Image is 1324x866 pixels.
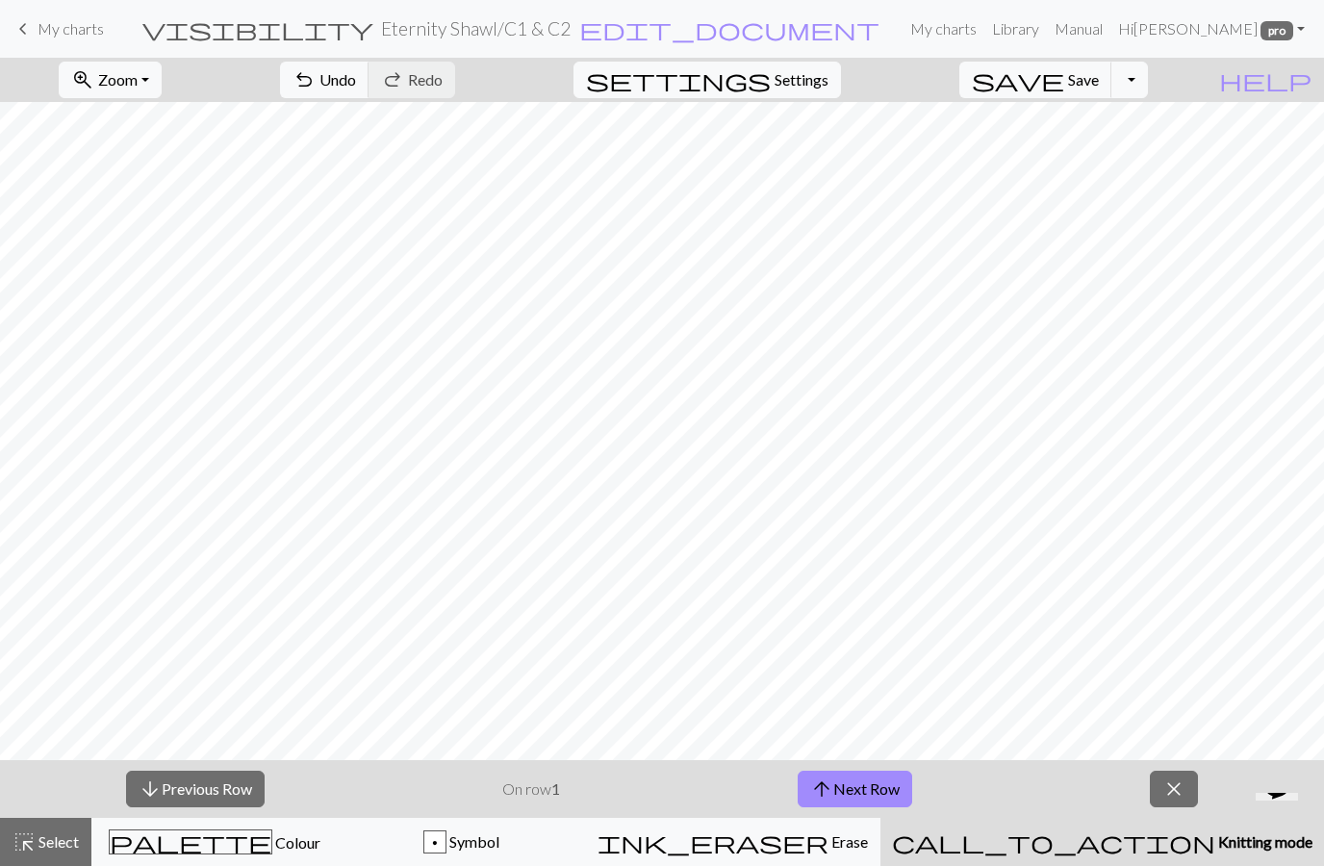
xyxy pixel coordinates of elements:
[586,66,771,93] span: settings
[1219,66,1311,93] span: help
[903,10,984,48] a: My charts
[13,828,36,855] span: highlight_alt
[1047,10,1110,48] a: Manual
[984,10,1047,48] a: Library
[272,833,320,852] span: Colour
[579,15,879,42] span: edit_document
[1068,70,1099,89] span: Save
[293,66,316,93] span: undo
[38,19,104,38] span: My charts
[319,70,356,89] span: Undo
[880,818,1324,866] button: Knitting mode
[798,771,912,807] button: Next Row
[36,832,79,851] span: Select
[98,70,138,89] span: Zoom
[1260,21,1293,40] span: pro
[892,828,1215,855] span: call_to_action
[573,62,841,98] button: SettingsSettings
[71,66,94,93] span: zoom_in
[126,771,265,807] button: Previous Row
[972,66,1064,93] span: save
[585,818,880,866] button: Erase
[139,776,162,802] span: arrow_downward
[1162,776,1185,802] span: close
[775,68,828,91] span: Settings
[446,832,499,851] span: Symbol
[1215,832,1312,851] span: Knitting mode
[1248,793,1312,854] iframe: chat widget
[424,831,446,854] div: p
[110,828,271,855] span: palette
[280,62,369,98] button: Undo
[142,15,373,42] span: visibility
[1110,10,1312,48] a: Hi[PERSON_NAME] pro
[12,15,35,42] span: keyboard_arrow_left
[381,17,571,39] h2: Eternity Shawl / C1 & C2
[91,818,339,866] button: Colour
[959,62,1112,98] button: Save
[339,818,586,866] button: p Symbol
[12,13,104,45] a: My charts
[59,62,162,98] button: Zoom
[828,832,868,851] span: Erase
[502,777,560,801] p: On row
[810,776,833,802] span: arrow_upward
[586,68,771,91] i: Settings
[551,779,560,798] strong: 1
[598,828,828,855] span: ink_eraser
